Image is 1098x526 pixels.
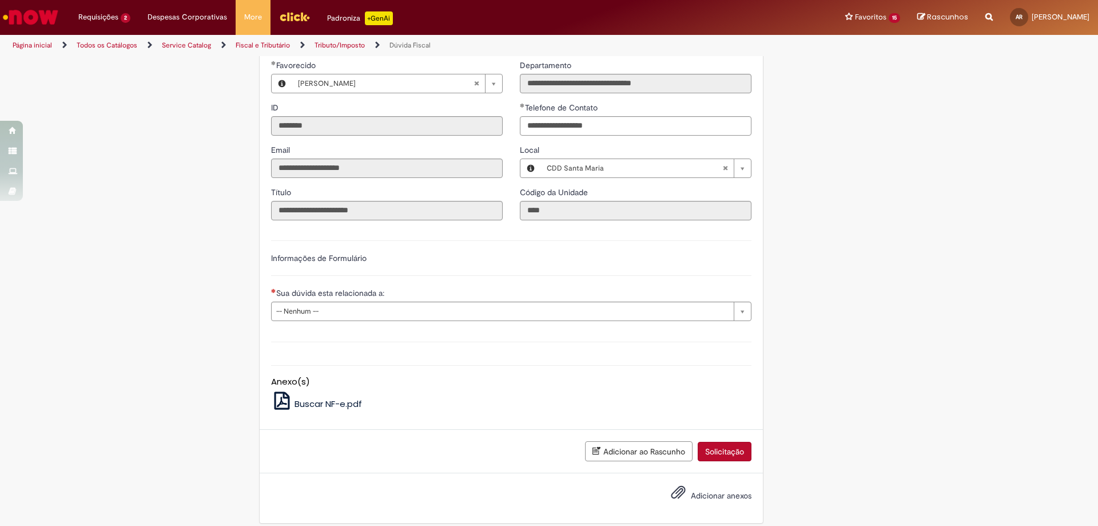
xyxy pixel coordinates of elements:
a: Tributo/Imposto [315,41,365,50]
span: Requisições [78,11,118,23]
a: Fiscal e Tributário [236,41,290,50]
h5: Anexo(s) [271,377,751,387]
a: Service Catalog [162,41,211,50]
img: click_logo_yellow_360x200.png [279,8,310,25]
span: [PERSON_NAME] [1032,12,1089,22]
a: Buscar NF-e.pdf [271,398,363,410]
input: Telefone de Contato [520,116,751,136]
span: Obrigatório Preenchido [520,103,525,108]
a: Página inicial [13,41,52,50]
label: Somente leitura - Código da Unidade [520,187,590,198]
label: Informações de Formulário [271,253,367,263]
img: ServiceNow [1,6,60,29]
ul: Trilhas de página [9,35,723,56]
label: Somente leitura - ID [271,102,281,113]
label: Somente leitura - Email [271,144,292,156]
input: ID [271,116,503,136]
span: Sua dúvida esta relacionada a: [276,288,387,298]
span: [PERSON_NAME] [298,74,474,93]
a: Dúvida Fiscal [389,41,431,50]
span: Somente leitura - Título [271,187,293,197]
span: Local [520,145,542,155]
button: Solicitação [698,442,751,461]
span: Somente leitura - Email [271,145,292,155]
div: Padroniza [327,11,393,25]
a: [PERSON_NAME]Limpar campo Favorecido [292,74,502,93]
a: Rascunhos [917,12,968,23]
span: Despesas Corporativas [148,11,227,23]
input: Título [271,201,503,220]
span: 15 [889,13,900,23]
input: Código da Unidade [520,201,751,220]
span: Somente leitura - Departamento [520,60,574,70]
abbr: Limpar campo Local [717,159,734,177]
span: -- Nenhum -- [276,302,728,321]
span: Telefone de Contato [525,102,600,113]
span: Necessários - Favorecido [276,60,318,70]
span: 2 [121,13,130,23]
input: Departamento [520,74,751,93]
p: +GenAi [365,11,393,25]
span: Somente leitura - Código da Unidade [520,187,590,197]
span: Favoritos [855,11,886,23]
label: Somente leitura - Título [271,187,293,198]
button: Adicionar ao Rascunho [585,441,693,461]
span: AR [1016,13,1023,21]
span: Adicionar anexos [691,491,751,501]
span: Buscar NF-e.pdf [295,398,362,410]
a: CDD Santa MariaLimpar campo Local [541,159,751,177]
span: CDD Santa Maria [547,159,722,177]
button: Favorecido, Visualizar este registro Ana Julia Brezolin Righi [272,74,292,93]
span: Necessários [271,288,276,293]
a: Todos os Catálogos [77,41,137,50]
input: Email [271,159,503,178]
span: Obrigatório Preenchido [271,61,276,65]
span: Rascunhos [927,11,968,22]
button: Adicionar anexos [668,482,689,508]
span: More [244,11,262,23]
button: Local, Visualizar este registro CDD Santa Maria [520,159,541,177]
abbr: Limpar campo Favorecido [468,74,485,93]
label: Somente leitura - Departamento [520,60,574,71]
